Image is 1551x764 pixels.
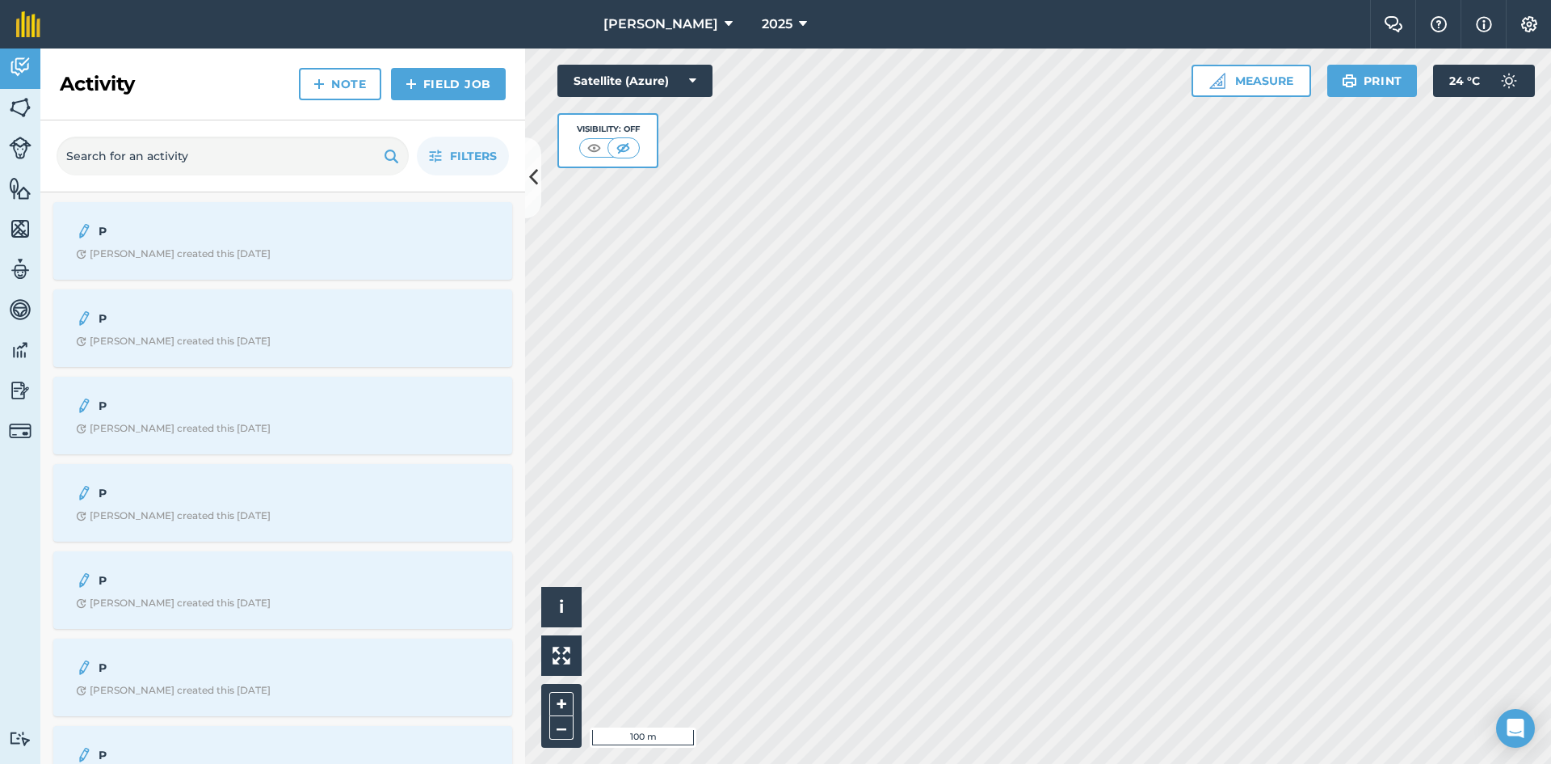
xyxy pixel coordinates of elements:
[60,71,135,97] h2: Activity
[9,298,32,322] img: svg+xml;base64,PD94bWwgdmVyc2lvbj0iMS4wIiBlbmNvZGluZz0idXRmLTgiPz4KPCEtLSBHZW5lcmF0b3I6IEFkb2JlIE...
[391,68,506,100] a: Field Job
[99,746,355,764] strong: P
[63,386,502,445] a: PClock with arrow pointing clockwise[PERSON_NAME] created this [DATE]
[99,572,355,589] strong: P
[16,11,40,37] img: fieldmargin Logo
[603,15,718,34] span: [PERSON_NAME]
[63,212,502,270] a: PClock with arrow pointing clockwise[PERSON_NAME] created this [DATE]
[63,648,502,707] a: PClock with arrow pointing clockwise[PERSON_NAME] created this [DATE]
[1493,65,1525,97] img: svg+xml;base64,PD94bWwgdmVyc2lvbj0iMS4wIiBlbmNvZGluZz0idXRmLTgiPz4KPCEtLSBHZW5lcmF0b3I6IEFkb2JlIE...
[76,424,86,434] img: Clock with arrow pointing clockwise
[1519,16,1539,32] img: A cog icon
[76,335,271,348] div: [PERSON_NAME] created this [DATE]
[1496,709,1535,748] div: Open Intercom Messenger
[76,571,92,590] img: svg+xml;base64,PD94bWwgdmVyc2lvbj0iMS4wIiBlbmNvZGluZz0idXRmLTgiPz4KPCEtLSBHZW5lcmF0b3I6IEFkb2JlIE...
[577,123,640,136] div: Visibility: Off
[76,247,271,260] div: [PERSON_NAME] created this [DATE]
[1433,65,1535,97] button: 24 °C
[76,396,92,416] img: svg+xml;base64,PD94bWwgdmVyc2lvbj0iMS4wIiBlbmNvZGluZz0idXRmLTgiPz4KPCEtLSBHZW5lcmF0b3I6IEFkb2JlIE...
[76,336,86,347] img: Clock with arrow pointing clockwise
[9,95,32,120] img: svg+xml;base64,PHN2ZyB4bWxucz0iaHR0cDovL3d3dy53My5vcmcvMjAwMC9zdmciIHdpZHRoPSI1NiIgaGVpZ2h0PSI2MC...
[541,587,582,627] button: i
[76,684,271,697] div: [PERSON_NAME] created this [DATE]
[406,74,417,94] img: svg+xml;base64,PHN2ZyB4bWxucz0iaHR0cDovL3d3dy53My5vcmcvMjAwMC9zdmciIHdpZHRoPSIxNCIgaGVpZ2h0PSIyNC...
[1384,16,1403,32] img: Two speech bubbles overlapping with the left bubble in the forefront
[76,511,86,521] img: Clock with arrow pointing clockwise
[557,65,712,97] button: Satellite (Azure)
[99,659,355,677] strong: P
[9,217,32,241] img: svg+xml;base64,PHN2ZyB4bWxucz0iaHR0cDovL3d3dy53My5vcmcvMjAwMC9zdmciIHdpZHRoPSI1NiIgaGVpZ2h0PSI2MC...
[63,474,502,532] a: PClock with arrow pointing clockwise[PERSON_NAME] created this [DATE]
[76,422,271,435] div: [PERSON_NAME] created this [DATE]
[99,484,355,502] strong: P
[9,176,32,200] img: svg+xml;base64,PHN2ZyB4bWxucz0iaHR0cDovL3d3dy53My5vcmcvMjAwMC9zdmciIHdpZHRoPSI1NiIgaGVpZ2h0PSI2MC...
[76,483,92,503] img: svg+xml;base64,PD94bWwgdmVyc2lvbj0iMS4wIiBlbmNvZGluZz0idXRmLTgiPz4KPCEtLSBHZW5lcmF0b3I6IEFkb2JlIE...
[559,597,564,617] span: i
[76,686,86,696] img: Clock with arrow pointing clockwise
[76,222,92,241] img: svg+xml;base64,PD94bWwgdmVyc2lvbj0iMS4wIiBlbmNvZGluZz0idXRmLTgiPz4KPCEtLSBHZW5lcmF0b3I6IEFkb2JlIE...
[1192,65,1311,97] button: Measure
[417,137,509,175] button: Filters
[9,137,32,159] img: svg+xml;base64,PD94bWwgdmVyc2lvbj0iMS4wIiBlbmNvZGluZz0idXRmLTgiPz4KPCEtLSBHZW5lcmF0b3I6IEFkb2JlIE...
[9,257,32,281] img: svg+xml;base64,PD94bWwgdmVyc2lvbj0iMS4wIiBlbmNvZGluZz0idXRmLTgiPz4KPCEtLSBHZW5lcmF0b3I6IEFkb2JlIE...
[1327,65,1418,97] button: Print
[9,55,32,79] img: svg+xml;base64,PD94bWwgdmVyc2lvbj0iMS4wIiBlbmNvZGluZz0idXRmLTgiPz4KPCEtLSBHZW5lcmF0b3I6IEFkb2JlIE...
[1449,65,1480,97] span: 24 ° C
[9,420,32,442] img: svg+xml;base64,PD94bWwgdmVyc2lvbj0iMS4wIiBlbmNvZGluZz0idXRmLTgiPz4KPCEtLSBHZW5lcmF0b3I6IEFkb2JlIE...
[9,338,32,362] img: svg+xml;base64,PD94bWwgdmVyc2lvbj0iMS4wIiBlbmNvZGluZz0idXRmLTgiPz4KPCEtLSBHZW5lcmF0b3I6IEFkb2JlIE...
[99,222,355,240] strong: P
[1429,16,1448,32] img: A question mark icon
[76,309,92,328] img: svg+xml;base64,PD94bWwgdmVyc2lvbj0iMS4wIiBlbmNvZGluZz0idXRmLTgiPz4KPCEtLSBHZW5lcmF0b3I6IEFkb2JlIE...
[1209,73,1225,89] img: Ruler icon
[76,597,271,610] div: [PERSON_NAME] created this [DATE]
[1342,71,1357,91] img: svg+xml;base64,PHN2ZyB4bWxucz0iaHR0cDovL3d3dy53My5vcmcvMjAwMC9zdmciIHdpZHRoPSIxOSIgaGVpZ2h0PSIyNC...
[57,137,409,175] input: Search for an activity
[99,310,355,327] strong: P
[553,647,570,665] img: Four arrows, one pointing top left, one top right, one bottom right and the last bottom left
[63,561,502,619] a: PClock with arrow pointing clockwise[PERSON_NAME] created this [DATE]
[762,15,792,34] span: 2025
[1476,15,1492,34] img: svg+xml;base64,PHN2ZyB4bWxucz0iaHR0cDovL3d3dy53My5vcmcvMjAwMC9zdmciIHdpZHRoPSIxNyIgaGVpZ2h0PSIxNy...
[450,147,497,165] span: Filters
[584,140,604,156] img: svg+xml;base64,PHN2ZyB4bWxucz0iaHR0cDovL3d3dy53My5vcmcvMjAwMC9zdmciIHdpZHRoPSI1MCIgaGVpZ2h0PSI0MC...
[549,716,574,740] button: –
[299,68,381,100] a: Note
[63,299,502,357] a: PClock with arrow pointing clockwise[PERSON_NAME] created this [DATE]
[99,397,355,415] strong: P
[313,74,325,94] img: svg+xml;base64,PHN2ZyB4bWxucz0iaHR0cDovL3d3dy53My5vcmcvMjAwMC9zdmciIHdpZHRoPSIxNCIgaGVpZ2h0PSIyNC...
[613,140,633,156] img: svg+xml;base64,PHN2ZyB4bWxucz0iaHR0cDovL3d3dy53My5vcmcvMjAwMC9zdmciIHdpZHRoPSI1MCIgaGVpZ2h0PSI0MC...
[76,249,86,260] img: Clock with arrow pointing clockwise
[384,146,399,166] img: svg+xml;base64,PHN2ZyB4bWxucz0iaHR0cDovL3d3dy53My5vcmcvMjAwMC9zdmciIHdpZHRoPSIxOSIgaGVpZ2h0PSIyNC...
[76,509,271,522] div: [PERSON_NAME] created this [DATE]
[76,598,86,609] img: Clock with arrow pointing clockwise
[9,378,32,403] img: svg+xml;base64,PD94bWwgdmVyc2lvbj0iMS4wIiBlbmNvZGluZz0idXRmLTgiPz4KPCEtLSBHZW5lcmF0b3I6IEFkb2JlIE...
[76,658,92,677] img: svg+xml;base64,PD94bWwgdmVyc2lvbj0iMS4wIiBlbmNvZGluZz0idXRmLTgiPz4KPCEtLSBHZW5lcmF0b3I6IEFkb2JlIE...
[9,731,32,746] img: svg+xml;base64,PD94bWwgdmVyc2lvbj0iMS4wIiBlbmNvZGluZz0idXRmLTgiPz4KPCEtLSBHZW5lcmF0b3I6IEFkb2JlIE...
[549,692,574,716] button: +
